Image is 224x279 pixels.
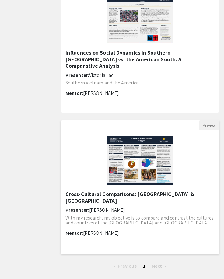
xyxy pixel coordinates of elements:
img: <p>Cross-Cultural Comparisons: Vietnam &amp; United States of America </p> [101,130,178,191]
span: Mentor: [65,90,83,96]
span: [PERSON_NAME] [83,90,119,96]
ul: Pagination [61,262,219,271]
h6: Presenter: [65,207,215,213]
p: Southern Vietnam and the America... [65,80,215,85]
span: Next [152,263,162,269]
span: Mentor: [65,230,83,236]
h5: Influences on Social Dynamics in Southern [GEOGRAPHIC_DATA] vs. the American South: A Comparative... [65,49,215,69]
h6: Presenter: [65,72,215,78]
span: Previous [118,263,137,269]
span: [PERSON_NAME] [89,207,125,213]
h5: Cross-Cultural Comparisons: [GEOGRAPHIC_DATA] & [GEOGRAPHIC_DATA] [65,191,215,204]
p: With my research, my objective is to compare and contrast the cultures and countries of the [GEOG... [65,216,215,225]
span: 1 [143,263,145,269]
div: Open Presentation <p>Cross-Cultural Comparisons: Vietnam &amp; United States of America </p> [61,120,219,254]
button: Preview [199,120,219,130]
span: [PERSON_NAME] [83,230,119,236]
iframe: Chat [5,252,26,274]
span: Victoria Lac [89,72,113,78]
